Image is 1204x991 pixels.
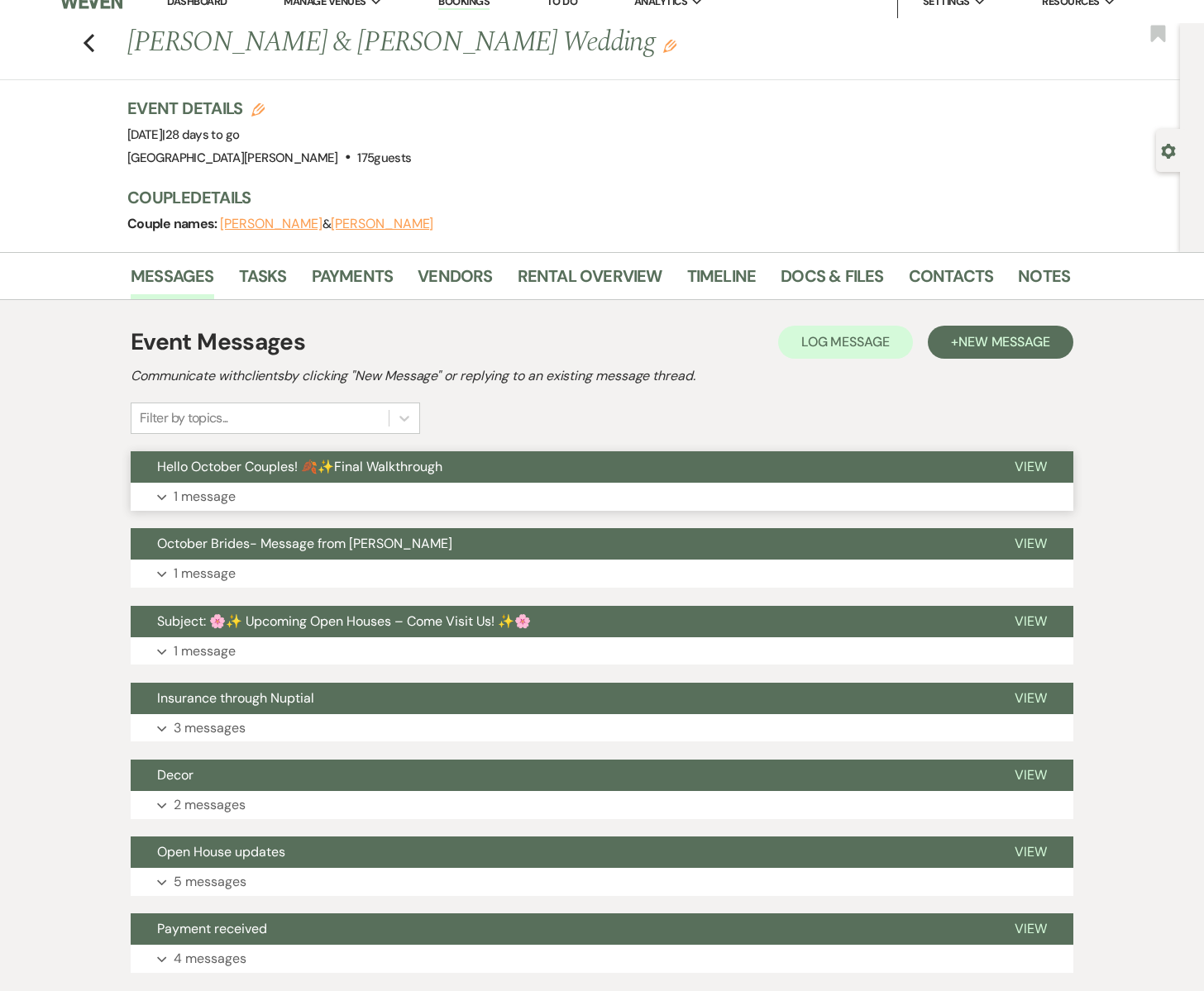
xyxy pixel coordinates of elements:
span: Payment received [157,920,267,937]
span: View [1015,766,1047,784]
button: Log Message [778,326,913,359]
button: Open lead details [1161,142,1176,158]
a: Messages [131,263,214,299]
a: Contacts [909,263,994,299]
span: View [1015,843,1047,860]
p: 4 messages [174,948,246,970]
h1: Event Messages [131,325,305,360]
button: View [988,760,1073,791]
span: | [162,126,239,143]
button: Payment received [131,913,988,945]
span: Hello October Couples! 🍂✨Final Walkthrough [157,458,442,475]
h3: Couple Details [127,186,1053,209]
span: 175 guests [357,150,411,166]
span: Subject: 🌸✨ Upcoming Open Houses – Come Visit Us! ✨🌸 [157,612,531,630]
span: [GEOGRAPHIC_DATA][PERSON_NAME] [127,150,338,166]
button: Subject: 🌸✨ Upcoming Open Houses – Come Visit Us! ✨🌸 [131,606,988,637]
span: Decor [157,766,193,784]
button: Edit [663,38,676,53]
p: 1 message [174,563,236,584]
span: October Brides- Message from [PERSON_NAME] [157,535,452,552]
button: View [988,913,1073,945]
p: 3 messages [174,717,246,739]
button: View [988,451,1073,483]
h2: Communicate with clients by clicking "New Message" or replying to an existing message thread. [131,366,1073,386]
span: View [1015,689,1047,707]
a: Rental Overview [518,263,662,299]
p: 2 messages [174,794,246,816]
button: View [988,836,1073,868]
h3: Event Details [127,97,411,120]
button: 5 messages [131,868,1073,896]
button: View [988,683,1073,714]
span: View [1015,535,1047,552]
button: Hello October Couples! 🍂✨Final Walkthrough [131,451,988,483]
button: Decor [131,760,988,791]
a: Vendors [418,263,492,299]
span: New Message [958,333,1050,350]
div: Filter by topics... [140,408,228,428]
a: Payments [312,263,394,299]
a: Notes [1018,263,1070,299]
button: 2 messages [131,791,1073,819]
button: 4 messages [131,945,1073,973]
p: 5 messages [174,871,246,893]
button: +New Message [928,326,1073,359]
span: [DATE] [127,126,239,143]
button: 3 messages [131,714,1073,742]
span: & [220,216,433,232]
button: Insurance through Nuptial [131,683,988,714]
span: View [1015,458,1047,475]
span: Open House updates [157,843,285,860]
span: Insurance through Nuptial [157,689,314,707]
span: View [1015,920,1047,937]
button: View [988,528,1073,560]
a: Tasks [239,263,287,299]
span: 28 days to go [165,126,240,143]
span: Log Message [801,333,890,350]
button: 1 message [131,560,1073,588]
button: [PERSON_NAME] [220,217,322,231]
span: Couple names: [127,215,220,232]
p: 1 message [174,641,236,662]
button: 1 message [131,483,1073,511]
a: Docs & Files [781,263,883,299]
button: View [988,606,1073,637]
button: [PERSON_NAME] [331,217,433,231]
h1: [PERSON_NAME] & [PERSON_NAME] Wedding [127,23,868,63]
span: View [1015,612,1047,630]
p: 1 message [174,486,236,507]
button: 1 message [131,637,1073,665]
button: Open House updates [131,836,988,868]
a: Timeline [687,263,757,299]
button: October Brides- Message from [PERSON_NAME] [131,528,988,560]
